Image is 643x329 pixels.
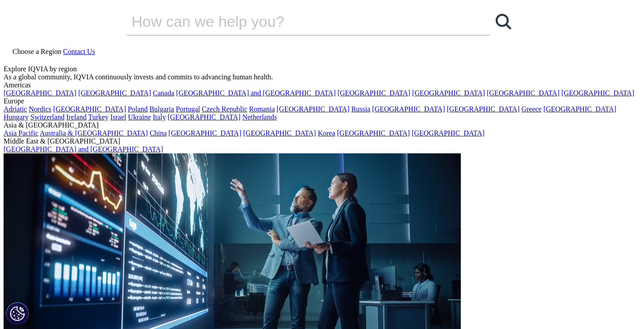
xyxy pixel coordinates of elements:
[338,89,410,97] a: [GEOGRAPHIC_DATA]
[318,129,335,137] a: Korea
[78,89,151,97] a: [GEOGRAPHIC_DATA]
[447,105,520,113] a: [GEOGRAPHIC_DATA]
[487,89,559,97] a: [GEOGRAPHIC_DATA]
[4,73,639,81] div: As a global community, IQVIA continuously invests and commits to advancing human health.
[4,89,76,97] a: [GEOGRAPHIC_DATA]
[202,105,247,113] a: Czech Republic
[63,48,95,55] a: Contact Us
[4,65,639,73] div: Explore IQVIA by region
[496,14,511,29] svg: Search
[412,89,485,97] a: [GEOGRAPHIC_DATA]
[4,81,639,89] div: Americas
[40,129,148,137] a: Australia & [GEOGRAPHIC_DATA]
[351,105,371,113] a: Russia
[168,129,241,137] a: [GEOGRAPHIC_DATA]
[128,113,151,121] a: Ukraine
[128,105,147,113] a: Poland
[66,113,86,121] a: Ireland
[249,105,275,113] a: Romania
[126,8,465,35] input: Search
[150,129,167,137] a: China
[372,105,445,113] a: [GEOGRAPHIC_DATA]
[243,129,316,137] a: [GEOGRAPHIC_DATA]
[167,113,240,121] a: [GEOGRAPHIC_DATA]
[88,113,109,121] a: Turkey
[490,8,517,35] a: Search
[4,105,27,113] a: Adriatic
[110,113,126,121] a: Israel
[4,145,163,153] a: [GEOGRAPHIC_DATA] and [GEOGRAPHIC_DATA]
[242,113,277,121] a: Netherlands
[153,89,174,97] a: Canada
[150,105,174,113] a: Bulgaria
[53,105,126,113] a: [GEOGRAPHIC_DATA]
[30,113,64,121] a: Switzerland
[153,113,166,121] a: Italy
[543,105,616,113] a: [GEOGRAPHIC_DATA]
[277,105,350,113] a: [GEOGRAPHIC_DATA]
[412,129,484,137] a: [GEOGRAPHIC_DATA]
[4,121,639,129] div: Asia & [GEOGRAPHIC_DATA]
[4,97,639,105] div: Europe
[176,89,335,97] a: [GEOGRAPHIC_DATA] and [GEOGRAPHIC_DATA]
[337,129,410,137] a: [GEOGRAPHIC_DATA]
[4,113,29,121] a: Hungary
[13,48,61,55] span: Choose a Region
[522,105,542,113] a: Greece
[6,302,29,325] button: Cookie Settings
[561,89,634,97] a: [GEOGRAPHIC_DATA]
[176,105,200,113] a: Portugal
[29,105,51,113] a: Nordics
[4,137,639,145] div: Middle East & [GEOGRAPHIC_DATA]
[4,129,38,137] a: Asia Pacific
